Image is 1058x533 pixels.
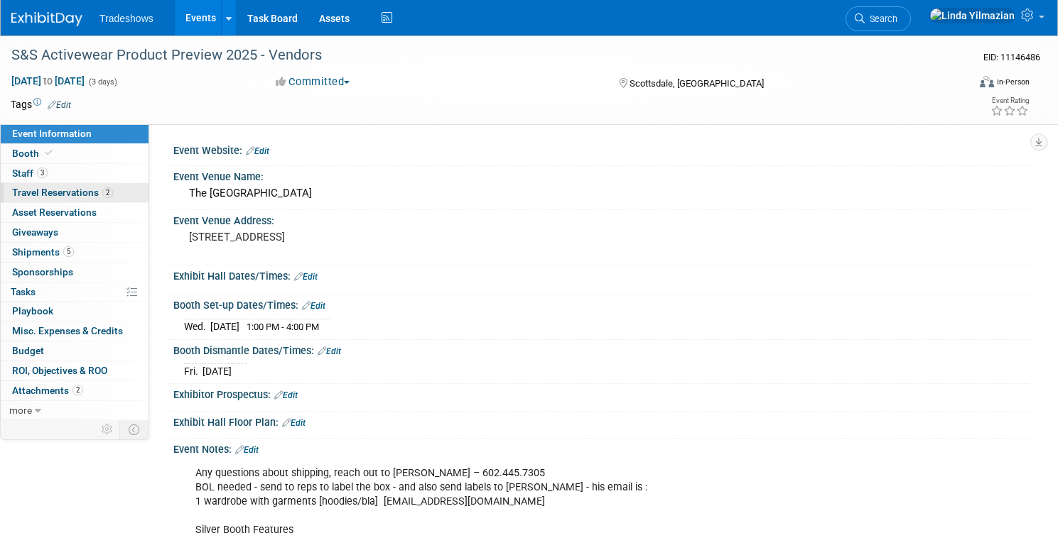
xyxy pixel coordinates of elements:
td: Fri. [184,364,203,379]
td: Wed. [184,319,210,334]
td: Toggle Event Tabs [120,420,149,439]
span: Search [865,13,897,24]
a: Edit [318,346,341,356]
span: Asset Reservations [12,207,97,218]
td: Personalize Event Tab Strip [95,420,120,439]
div: Event Venue Address: [173,210,1030,228]
span: Tasks [11,286,36,297]
td: [DATE] [210,319,239,334]
pre: [STREET_ADDRESS] [189,231,514,243]
span: 2 [72,385,83,395]
span: 3 [37,167,48,178]
span: Giveaways [12,226,58,238]
span: Misc. Expenses & Credits [12,325,123,336]
div: Event Notes: [173,439,1030,457]
a: Edit [48,100,71,110]
a: Staff3 [1,164,149,183]
a: more [1,401,149,420]
span: ROI, Objectives & ROO [12,365,107,376]
div: The [GEOGRAPHIC_DATA] [184,182,1019,204]
span: more [9,405,32,416]
div: Event Website: [173,140,1030,158]
div: S&S Activewear Product Preview 2025 - Vendors [6,43,943,68]
i: Booth reservation complete [45,149,53,157]
span: Shipments [12,246,74,258]
img: ExhibitDay [11,12,82,26]
a: Playbook [1,302,149,321]
a: Edit [246,146,269,156]
span: Event ID: 11146486 [983,52,1040,62]
img: Format-Inperson.png [980,76,994,87]
div: Event Venue Name: [173,166,1030,184]
td: Tags [11,97,71,111]
a: Misc. Expenses & Credits [1,322,149,341]
div: Booth Set-up Dates/Times: [173,295,1030,313]
a: Tasks [1,282,149,302]
a: Shipments5 [1,243,149,262]
a: Booth [1,144,149,163]
a: Attachments2 [1,381,149,400]
a: Event Information [1,124,149,143]
span: Booth [12,148,55,159]
div: Booth Dismantle Dates/Times: [173,340,1030,358]
td: [DATE] [203,364,232,379]
span: 5 [63,246,74,257]
div: Exhibit Hall Dates/Times: [173,265,1030,284]
a: Edit [282,418,306,428]
a: Budget [1,341,149,361]
div: Exhibit Hall Floor Plan: [173,412,1030,430]
span: Travel Reservations [12,187,113,198]
div: Event Rating [990,97,1029,104]
span: Attachments [12,385,83,396]
span: Playbook [12,305,53,317]
span: Sponsorships [12,266,73,278]
a: Search [846,6,911,31]
div: Exhibitor Prospectus: [173,384,1030,402]
span: 2 [102,187,113,198]
a: Travel Reservations2 [1,183,149,202]
span: Staff [12,167,48,179]
span: 1:00 PM - 4:00 PM [247,322,319,332]
a: Edit [294,272,318,282]
span: Tradeshows [99,13,153,24]
button: Committed [271,75,355,89]
span: Budget [12,345,44,356]
span: to [41,75,55,87]
span: Scottsdale, [GEOGRAPHIC_DATA] [630,78,764,89]
div: Event Format [878,74,1030,95]
a: Giveaways [1,223,149,242]
span: Event Information [12,128,92,139]
a: Sponsorships [1,263,149,282]
span: [DATE] [DATE] [11,75,85,87]
a: Asset Reservations [1,203,149,222]
a: Edit [274,390,298,400]
a: Edit [235,445,259,455]
a: Edit [302,301,325,311]
div: In-Person [996,77,1030,87]
a: ROI, Objectives & ROO [1,361,149,380]
span: (3 days) [87,77,117,87]
img: Linda Yilmazian [929,8,1015,23]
